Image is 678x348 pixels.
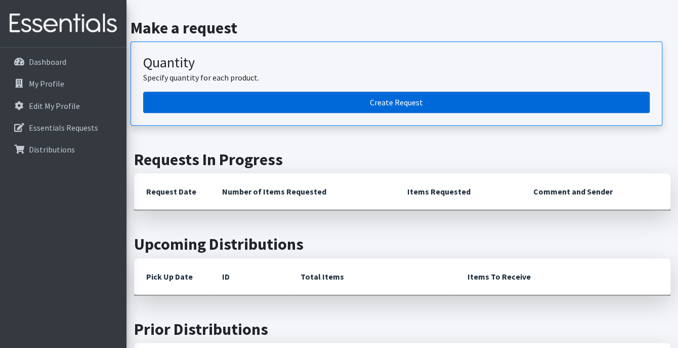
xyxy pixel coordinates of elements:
h2: Make a request [131,18,674,37]
a: My Profile [4,73,122,94]
p: Essentials Requests [29,123,98,133]
h2: Requests In Progress [134,150,670,169]
th: Items To Receive [455,258,671,295]
p: Specify quantity for each product. [143,71,650,84]
th: Request Date [134,173,210,210]
h2: Upcoming Distributions [134,235,670,254]
p: Dashboard [29,57,66,67]
h3: Quantity [143,54,650,71]
a: Distributions [4,139,122,160]
h2: Prior Distributions [134,320,670,339]
a: Dashboard [4,52,122,72]
p: Distributions [29,144,75,154]
th: Pick Up Date [134,258,210,295]
th: Number of Items Requested [210,173,395,210]
a: Essentials Requests [4,118,122,138]
p: Edit My Profile [29,101,80,111]
th: Total Items [288,258,455,295]
th: Items Requested [395,173,521,210]
img: HumanEssentials [4,7,122,41]
th: ID [210,258,288,295]
a: Edit My Profile [4,96,122,116]
a: Create a request by quantity [143,92,650,113]
th: Comment and Sender [521,173,670,210]
p: My Profile [29,79,64,89]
